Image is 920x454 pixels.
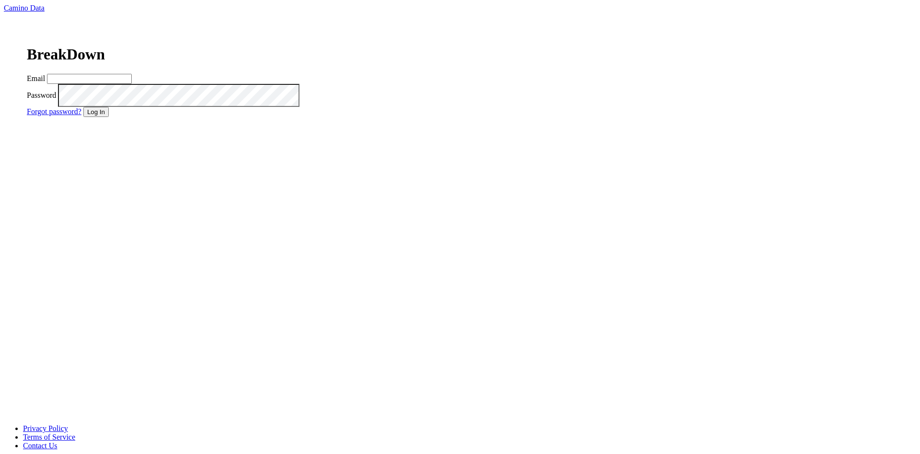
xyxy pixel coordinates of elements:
a: Camino Data [4,4,45,12]
h1: BreakDown [27,46,314,63]
label: Email [27,74,45,82]
button: Log In [83,107,109,117]
a: Privacy Policy [23,424,68,432]
label: Password [27,91,56,99]
a: Contact Us [23,442,57,450]
a: Forgot password? [27,107,81,116]
a: Terms of Service [23,433,75,441]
